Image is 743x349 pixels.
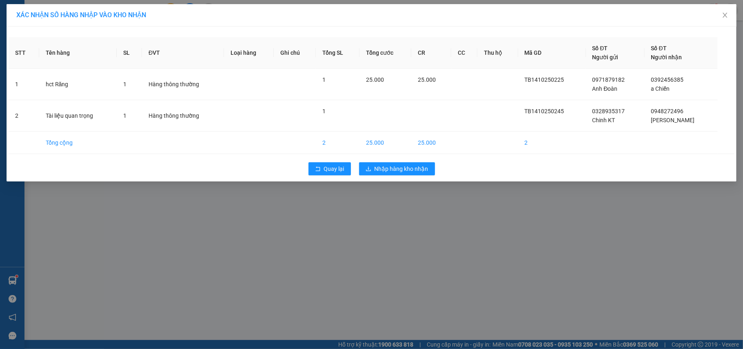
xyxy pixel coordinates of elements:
th: Tổng cước [359,37,411,69]
td: Hàng thông thường [142,69,224,100]
span: a Chiến [651,85,670,92]
span: Quay lại [324,164,344,173]
td: 2 [316,132,359,154]
th: Mã GD [518,37,586,69]
th: Tổng SL [316,37,359,69]
span: Số ĐT [592,45,608,51]
th: Ghi chú [274,37,316,69]
th: CR [411,37,451,69]
td: 25.000 [411,132,451,154]
span: 0328935317 [592,108,625,114]
span: 1 [123,112,126,119]
span: TB1410250245 [525,108,564,114]
span: 1 [123,81,126,87]
td: Tổng cộng [39,132,117,154]
th: SL [117,37,142,69]
span: rollback [315,166,321,172]
span: 0392456385 [651,76,684,83]
span: 1 [322,108,326,114]
span: Anh Đoàn [592,85,618,92]
span: Số ĐT [651,45,667,51]
span: TB1410250225 [525,76,564,83]
span: close [722,12,728,18]
td: hct Răng [39,69,117,100]
span: 25.000 [366,76,384,83]
span: Người gửi [592,54,619,60]
td: 1 [9,69,39,100]
td: 2 [9,100,39,132]
th: Tên hàng [39,37,117,69]
li: 237 [PERSON_NAME] , [GEOGRAPHIC_DATA] [76,20,341,30]
span: 25.000 [418,76,436,83]
th: ĐVT [142,37,224,69]
span: 0971879182 [592,76,625,83]
th: CC [451,37,477,69]
td: Hàng thông thường [142,100,224,132]
span: XÁC NHẬN SỐ HÀNG NHẬP VÀO KHO NHẬN [16,11,146,19]
th: Thu hộ [477,37,518,69]
b: GỬI : VP [PERSON_NAME] [10,59,142,73]
button: rollbackQuay lại [308,162,351,175]
td: Tài liệu quan trọng [39,100,117,132]
span: Người nhận [651,54,682,60]
span: 0948272496 [651,108,684,114]
span: [PERSON_NAME] [651,117,695,123]
span: Chinh KT [592,117,615,123]
span: download [366,166,371,172]
li: Hotline: 1900 3383, ĐT/Zalo : 0862837383 [76,30,341,40]
td: 2 [518,132,586,154]
td: 25.000 [359,132,411,154]
button: Close [714,4,736,27]
span: 1 [322,76,326,83]
span: Nhập hàng kho nhận [375,164,428,173]
button: downloadNhập hàng kho nhận [359,162,435,175]
th: Loại hàng [224,37,274,69]
img: logo.jpg [10,10,51,51]
th: STT [9,37,39,69]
